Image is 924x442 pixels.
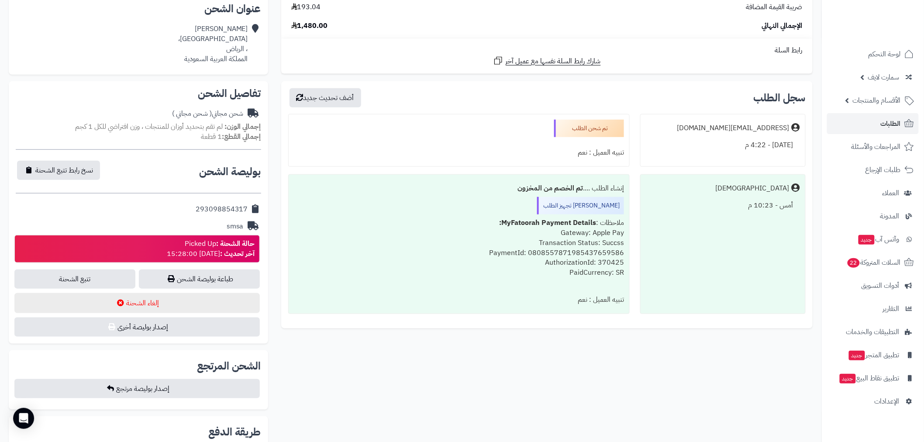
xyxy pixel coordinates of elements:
div: Picked Up [DATE] 15:28:00 [167,239,255,259]
h2: تفاصيل الشحن [16,88,261,99]
div: تم شحن الطلب [554,120,624,137]
span: جديد [840,374,856,383]
div: [PERSON_NAME] تجهيز الطلب [537,197,624,214]
a: التطبيقات والخدمات [827,321,919,342]
a: الإعدادات [827,391,919,412]
div: أمس - 10:23 م [646,197,800,214]
a: تطبيق المتجرجديد [827,345,919,366]
span: وآتس آب [858,233,900,245]
a: لوحة التحكم [827,44,919,65]
span: تطبيق نقاط البيع [839,372,900,384]
span: التطبيقات والخدمات [846,326,900,338]
span: طلبات الإرجاع [865,164,901,176]
div: رابط السلة [285,45,809,55]
a: تطبيق نقاط البيعجديد [827,368,919,389]
span: المراجعات والأسئلة [852,141,901,153]
a: المدونة [827,206,919,227]
span: الإجمالي النهائي [762,21,803,31]
span: تطبيق المتجر [848,349,900,361]
small: 1 قطعة [201,131,261,142]
strong: إجمالي الوزن: [224,121,261,132]
div: تنبيه العميل : نعم [294,291,624,308]
h2: طريقة الدفع [208,427,261,437]
div: إنشاء الطلب .... [294,180,624,197]
span: 22 [848,258,860,268]
div: [PERSON_NAME] [GEOGRAPHIC_DATA]، ، الرياض المملكة العربية السعودية [178,24,248,64]
span: جديد [858,235,875,245]
span: ضريبة القيمة المضافة [746,2,803,12]
span: جديد [849,351,865,360]
strong: حالة الشحنة : [216,238,255,249]
span: السلات المتروكة [847,256,901,269]
div: smsa [227,221,244,231]
button: إصدار بوليصة مرتجع [14,379,260,398]
span: 193.04 [291,2,321,12]
a: طباعة بوليصة الشحن [139,269,260,289]
span: الطلبات [881,117,901,130]
span: ( شحن مجاني ) [172,108,212,119]
a: المراجعات والأسئلة [827,136,919,157]
b: تم الخصم من المخزون [517,183,583,193]
img: logo-2.png [865,24,916,43]
span: الأقسام والمنتجات [853,94,901,107]
div: ملاحظات : Gateway: Apple Pay Transaction Status: Succss PaymentId: 0808557871985437659586 Authori... [294,214,624,291]
span: سمارت لايف [868,71,900,83]
button: إصدار بوليصة أخرى [14,318,260,337]
span: التقارير [883,303,900,315]
span: 1,480.00 [291,21,328,31]
span: أدوات التسويق [862,280,900,292]
span: نسخ رابط تتبع الشحنة [35,165,93,176]
a: السلات المتروكة22 [827,252,919,273]
a: طلبات الإرجاع [827,159,919,180]
button: أضف تحديث جديد [290,88,361,107]
strong: آخر تحديث : [220,249,255,259]
div: [EMAIL_ADDRESS][DOMAIN_NAME] [677,123,790,133]
button: إلغاء الشحنة [14,293,260,313]
h2: الشحن المرتجع [197,361,261,371]
strong: إجمالي القطع: [222,131,261,142]
a: أدوات التسويق [827,275,919,296]
h2: بوليصة الشحن [199,166,261,177]
div: 293098854317 [196,204,248,214]
span: لم تقم بتحديد أوزان للمنتجات ، وزن افتراضي للكل 1 كجم [75,121,223,132]
span: العملاء [883,187,900,199]
a: تتبع الشحنة [14,269,135,289]
b: MyFatoorah Payment Details: [499,218,596,228]
span: المدونة [880,210,900,222]
div: شحن مجاني [172,109,244,119]
div: [DEMOGRAPHIC_DATA] [716,183,790,193]
span: لوحة التحكم [869,48,901,60]
span: الإعدادات [875,395,900,407]
h2: عنوان الشحن [16,3,261,14]
a: الطلبات [827,113,919,134]
a: شارك رابط السلة نفسها مع عميل آخر [493,55,601,66]
div: تنبيه العميل : نعم [294,144,624,161]
div: [DATE] - 4:22 م [646,137,800,154]
h3: سجل الطلب [754,93,806,103]
div: Open Intercom Messenger [13,408,34,429]
a: العملاء [827,183,919,204]
button: نسخ رابط تتبع الشحنة [17,161,100,180]
span: شارك رابط السلة نفسها مع عميل آخر [506,56,601,66]
a: التقارير [827,298,919,319]
a: وآتس آبجديد [827,229,919,250]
